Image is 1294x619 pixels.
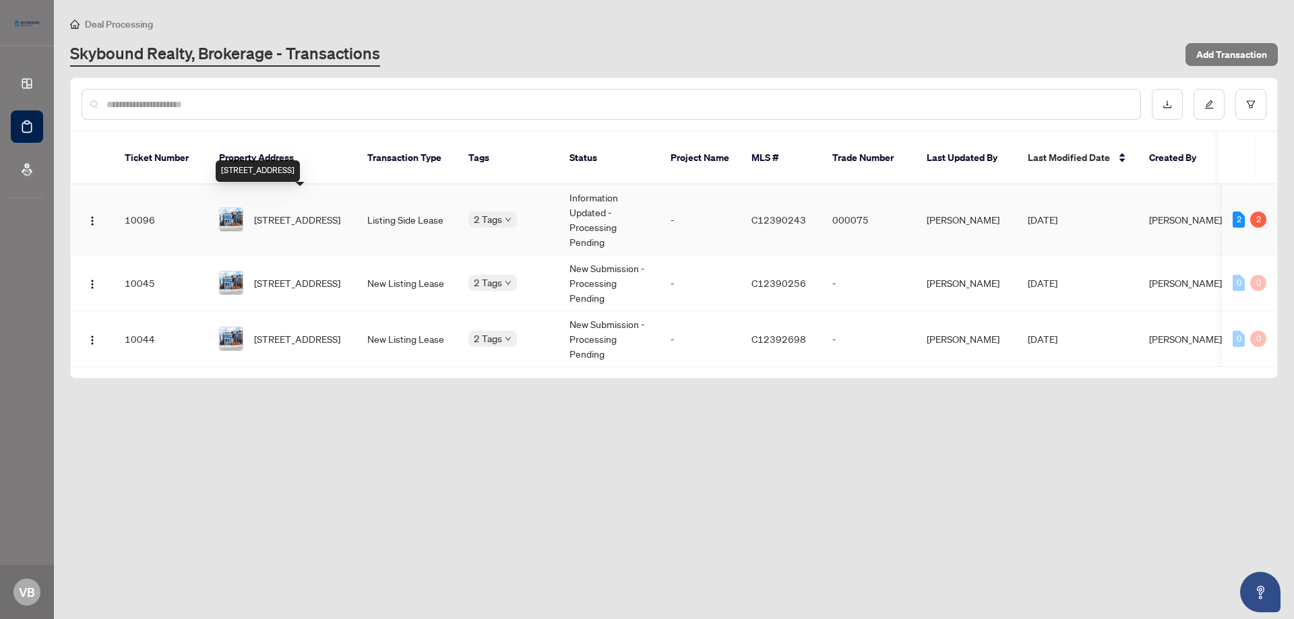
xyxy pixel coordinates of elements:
[87,216,98,226] img: Logo
[916,255,1017,311] td: [PERSON_NAME]
[220,327,243,350] img: thumbnail-img
[254,275,340,290] span: [STREET_ADDRESS]
[357,255,458,311] td: New Listing Lease
[216,160,300,182] div: [STREET_ADDRESS]
[82,209,103,230] button: Logo
[916,132,1017,185] th: Last Updated By
[660,255,741,311] td: -
[85,18,153,30] span: Deal Processing
[741,132,822,185] th: MLS #
[458,132,559,185] th: Tags
[822,185,916,255] td: 000075
[1250,275,1266,291] div: 0
[474,275,502,290] span: 2 Tags
[357,311,458,367] td: New Listing Lease
[70,42,380,67] a: Skybound Realty, Brokerage - Transactions
[82,272,103,294] button: Logo
[1017,132,1138,185] th: Last Modified Date
[505,335,512,342] span: down
[208,132,357,185] th: Property Address
[1233,211,1245,228] div: 2
[1185,43,1278,66] button: Add Transaction
[660,311,741,367] td: -
[254,212,340,227] span: [STREET_ADDRESS]
[114,255,208,311] td: 10045
[751,214,806,226] span: C12390243
[1149,333,1222,345] span: [PERSON_NAME]
[751,333,806,345] span: C12392698
[822,255,916,311] td: -
[751,277,806,289] span: C12390256
[1233,275,1245,291] div: 0
[1028,277,1057,289] span: [DATE]
[254,331,340,346] span: [STREET_ADDRESS]
[1250,211,1266,228] div: 2
[1196,44,1267,65] span: Add Transaction
[505,216,512,223] span: down
[70,20,80,29] span: home
[916,185,1017,255] td: [PERSON_NAME]
[559,185,660,255] td: Information Updated - Processing Pending
[559,255,660,311] td: New Submission - Processing Pending
[114,311,208,367] td: 10044
[11,17,43,30] img: logo
[87,335,98,346] img: Logo
[559,311,660,367] td: New Submission - Processing Pending
[474,211,502,227] span: 2 Tags
[1194,89,1225,120] button: edit
[822,311,916,367] td: -
[114,185,208,255] td: 10096
[220,208,243,231] img: thumbnail-img
[1240,572,1281,612] button: Open asap
[357,185,458,255] td: Listing Side Lease
[1028,333,1057,345] span: [DATE]
[916,311,1017,367] td: [PERSON_NAME]
[1149,277,1222,289] span: [PERSON_NAME]
[660,185,741,255] td: -
[505,280,512,286] span: down
[474,331,502,346] span: 2 Tags
[1250,331,1266,347] div: 0
[1235,89,1266,120] button: filter
[1163,100,1172,109] span: download
[1028,214,1057,226] span: [DATE]
[114,132,208,185] th: Ticket Number
[87,279,98,290] img: Logo
[357,132,458,185] th: Transaction Type
[220,271,243,294] img: thumbnail-img
[822,132,916,185] th: Trade Number
[1028,150,1110,165] span: Last Modified Date
[1149,214,1222,226] span: [PERSON_NAME]
[19,583,35,601] span: VB
[1204,100,1214,109] span: edit
[1246,100,1256,109] span: filter
[1138,132,1219,185] th: Created By
[660,132,741,185] th: Project Name
[559,132,660,185] th: Status
[1233,331,1245,347] div: 0
[82,328,103,350] button: Logo
[1152,89,1183,120] button: download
